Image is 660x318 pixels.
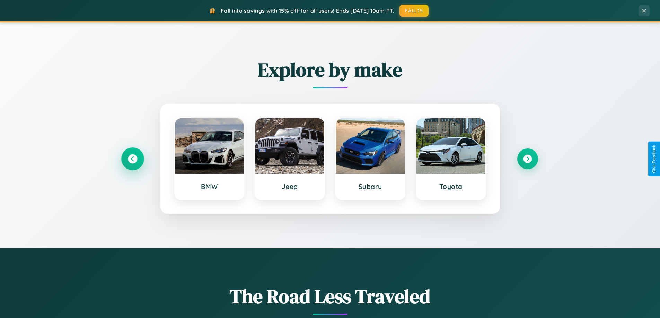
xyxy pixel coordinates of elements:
[262,182,317,191] h3: Jeep
[221,7,394,14] span: Fall into savings with 15% off for all users! Ends [DATE] 10am PT.
[182,182,237,191] h3: BMW
[652,145,657,173] div: Give Feedback
[122,56,538,83] h2: Explore by make
[122,283,538,310] h1: The Road Less Traveled
[423,182,478,191] h3: Toyota
[343,182,398,191] h3: Subaru
[399,5,429,17] button: FALL15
